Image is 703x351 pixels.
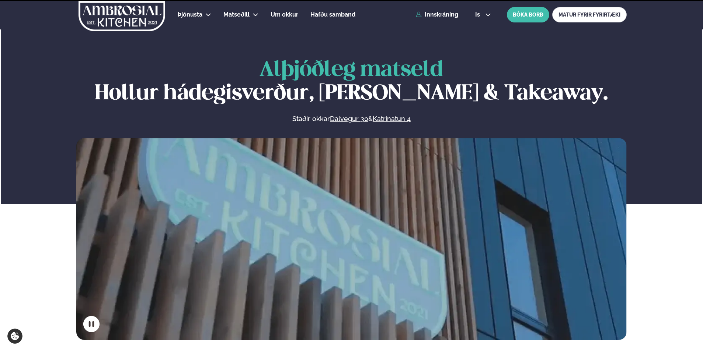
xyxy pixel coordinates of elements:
[416,11,458,18] a: Innskráning
[373,114,411,123] a: Katrinatun 4
[78,1,166,31] img: logo
[7,329,22,344] a: Cookie settings
[223,11,250,18] span: Matseðill
[475,12,482,18] span: is
[260,60,443,80] span: Alþjóðleg matseld
[223,10,250,19] a: Matseðill
[310,11,355,18] span: Hafðu samband
[212,114,491,123] p: Staðir okkar &
[552,7,627,22] a: MATUR FYRIR FYRIRTÆKI
[178,10,202,19] a: Þjónusta
[76,58,627,106] h1: Hollur hádegisverður, [PERSON_NAME] & Takeaway.
[271,11,298,18] span: Um okkur
[330,114,368,123] a: Dalvegur 30
[178,11,202,18] span: Þjónusta
[507,7,549,22] button: BÓKA BORÐ
[469,12,497,18] button: is
[310,10,355,19] a: Hafðu samband
[271,10,298,19] a: Um okkur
